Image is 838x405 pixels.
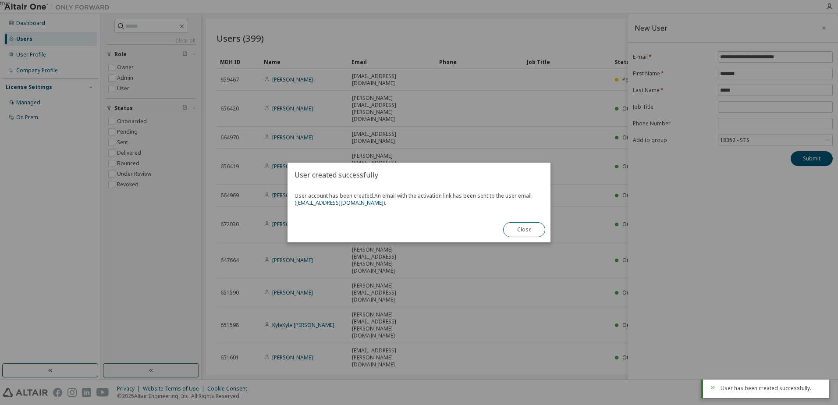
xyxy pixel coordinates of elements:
[296,199,383,206] a: [EMAIL_ADDRESS][DOMAIN_NAME]
[288,163,550,187] h2: User created successfully
[295,192,532,206] span: An email with the activation link has been sent to the user email ( ).
[721,385,822,392] div: User has been created successfully.
[503,222,545,237] button: Close
[295,192,543,206] span: User account has been created.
